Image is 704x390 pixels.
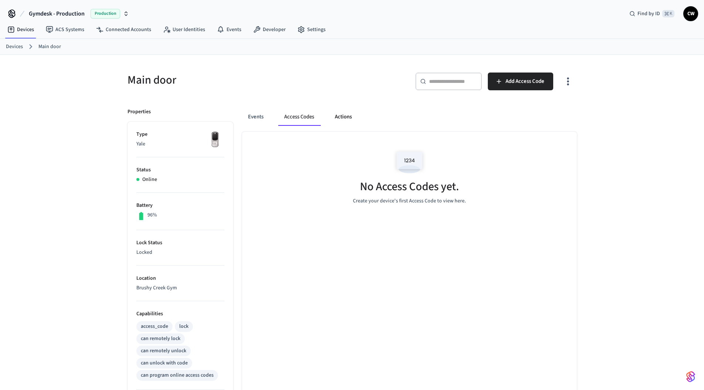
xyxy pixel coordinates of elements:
div: ant example [242,108,577,126]
span: ⌘ K [662,10,674,17]
a: Connected Accounts [90,23,157,36]
p: Locked [136,249,224,256]
span: Production [91,9,120,19]
button: Actions [329,108,358,126]
p: Capabilities [136,310,224,318]
p: Location [136,275,224,282]
span: Add Access Code [506,77,544,86]
p: 96% [147,211,157,219]
span: Find by ID [637,10,660,17]
h5: No Access Codes yet. [360,179,459,194]
a: Events [211,23,247,36]
span: CW [684,7,697,20]
a: Developer [247,23,292,36]
button: CW [683,6,698,21]
p: Brushy Creek Gym [136,284,224,292]
p: Properties [127,108,151,116]
a: Devices [1,23,40,36]
a: Devices [6,43,23,51]
a: Settings [292,23,331,36]
span: Gymdesk - Production [29,9,85,18]
img: Yale Assure Touchscreen Wifi Smart Lock, Satin Nickel, Front [206,131,224,149]
p: Yale [136,140,224,148]
p: Status [136,166,224,174]
button: Events [242,108,269,126]
a: ACS Systems [40,23,90,36]
p: Type [136,131,224,138]
p: Battery [136,202,224,209]
button: Access Codes [278,108,320,126]
div: can program online access codes [141,371,214,379]
p: Lock Status [136,239,224,247]
div: lock [179,323,188,330]
img: Access Codes Empty State [393,147,426,178]
p: Online [142,176,157,184]
a: Main door [38,43,61,51]
p: Create your device's first Access Code to view here. [353,197,466,205]
div: can remotely unlock [141,347,186,355]
div: access_code [141,323,168,330]
div: can remotely lock [141,335,180,343]
button: Add Access Code [488,73,553,90]
h5: Main door [127,73,348,88]
img: SeamLogoGradient.69752ec5.svg [686,371,695,383]
div: Find by ID⌘ K [623,7,680,20]
a: User Identities [157,23,211,36]
div: can unlock with code [141,359,188,367]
